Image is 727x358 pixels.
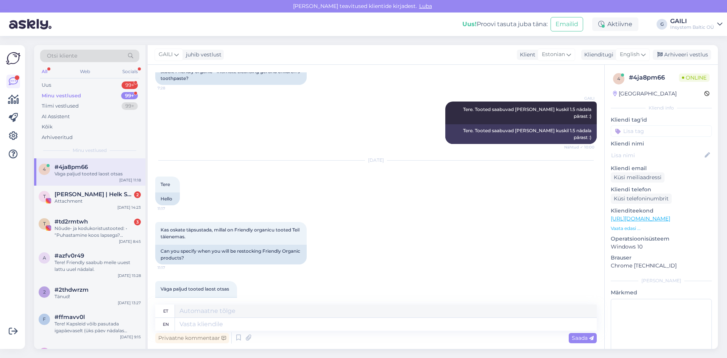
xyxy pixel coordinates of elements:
[572,335,594,341] span: Saada
[43,166,46,172] span: 4
[611,151,703,159] input: Lisa nimi
[670,18,722,30] a: GAILIInsystem Baltic OÜ
[155,157,597,164] div: [DATE]
[463,106,593,119] span: Tere. Tooted saabuvad [PERSON_NAME] kuskil 1.5 nädala pärast :)
[155,297,237,310] div: Many products are out of stock
[611,225,712,232] p: Vaata edasi ...
[611,194,672,204] div: Küsi telefoninumbrit
[55,218,88,225] span: #td2rmtwh
[679,73,710,82] span: Online
[417,3,434,9] span: Luba
[617,76,620,81] span: 4
[42,123,53,131] div: Kõik
[462,20,477,28] b: Uus!
[155,333,229,343] div: Privaatne kommentaar
[611,289,712,297] p: Märkmed
[611,262,712,270] p: Chrome [TECHNICAL_ID]
[40,67,49,77] div: All
[517,51,535,59] div: Klient
[55,348,89,355] span: #gwhvvg26
[55,320,141,334] div: Tere! Kapsleid võib pasutada igapäevaselt (üks päev nädalas vabaks jätta) kui ka kasutada kuurina...
[155,192,180,205] div: Hello
[611,254,712,262] p: Brauser
[462,20,548,29] div: Proovi tasuta juba täna:
[611,186,712,194] p: Kliendi telefon
[43,221,46,227] span: t
[611,164,712,172] p: Kliendi email
[611,140,712,148] p: Kliendi nimi
[134,219,141,225] div: 3
[119,177,141,183] div: [DATE] 11:18
[158,265,186,270] span: 11:17
[121,92,138,100] div: 99+
[73,147,107,154] span: Minu vestlused
[42,102,79,110] div: Tiimi vestlused
[611,215,670,222] a: [URL][DOMAIN_NAME]
[55,314,85,320] span: #ffmavv0l
[55,164,88,170] span: #4ja8pm66
[55,286,89,293] span: #2thdwrzm
[43,289,46,295] span: 2
[119,239,141,244] div: [DATE] 8:45
[42,113,70,120] div: AI Assistent
[629,73,679,82] div: # 4ja8pm66
[611,116,712,124] p: Kliendi tag'id
[159,50,173,59] span: GAILI
[611,207,712,215] p: Klienditeekond
[42,81,51,89] div: Uus
[592,17,638,31] div: Aktiivne
[6,51,20,66] img: Askly Logo
[161,181,170,187] span: Tere
[121,67,139,77] div: Socials
[670,18,714,24] div: GAILI
[158,85,186,91] span: 7:28
[445,124,597,144] div: Tere. Tooted saabuvad [PERSON_NAME] kuskil 1.5 nädala pärast :)
[620,50,640,59] span: English
[581,51,613,59] div: Klienditugi
[47,52,77,60] span: Otsi kliente
[158,206,186,211] span: 11:17
[551,17,583,31] button: Emailid
[55,198,141,205] div: Attachment
[155,245,307,264] div: Can you specify when you will be restocking Friendly Organic products?
[122,102,138,110] div: 99+
[611,125,712,137] input: Lisa tag
[55,225,141,239] div: Nõude- ja kodukoristustooted: • “Puhastamine koos lapsega? [PERSON_NAME], kui tooted on ohutud!” ...
[611,172,665,183] div: Küsi meiliaadressi
[55,293,141,300] div: Tänud!
[564,144,594,150] span: Nähtud ✓ 10:00
[611,243,712,251] p: Windows 10
[55,191,133,198] span: Teele | Helk Stuudio
[566,95,594,101] span: GAILI
[43,316,46,322] span: f
[611,235,712,243] p: Operatsioonisüsteem
[117,205,141,210] div: [DATE] 14:23
[78,67,92,77] div: Web
[42,92,81,100] div: Minu vestlused
[118,273,141,278] div: [DATE] 15:28
[55,170,141,177] div: Väga paljud tooted laost otsas
[613,90,677,98] div: [GEOGRAPHIC_DATA]
[183,51,222,59] div: juhib vestlust
[122,81,138,89] div: 99+
[42,134,73,141] div: Arhiveeritud
[163,318,169,331] div: en
[542,50,565,59] span: Estonian
[134,191,141,198] div: 2
[43,194,46,199] span: T
[161,227,301,239] span: Kas oskate täpsustada, millal on Friendly organicu tooted Teil täienemas.
[653,50,711,60] div: Arhiveeri vestlus
[55,259,141,273] div: Tere! Friendly saabub meile uuest lattu uuel nädalal.
[670,24,714,30] div: Insystem Baltic OÜ
[43,255,46,261] span: a
[657,19,667,30] div: G
[163,305,168,317] div: et
[611,105,712,111] div: Kliendi info
[611,277,712,284] div: [PERSON_NAME]
[55,252,84,259] span: #azfv0r49
[161,286,229,292] span: Väga paljud tooted laost otsas
[118,300,141,306] div: [DATE] 13:27
[120,334,141,340] div: [DATE] 9:15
